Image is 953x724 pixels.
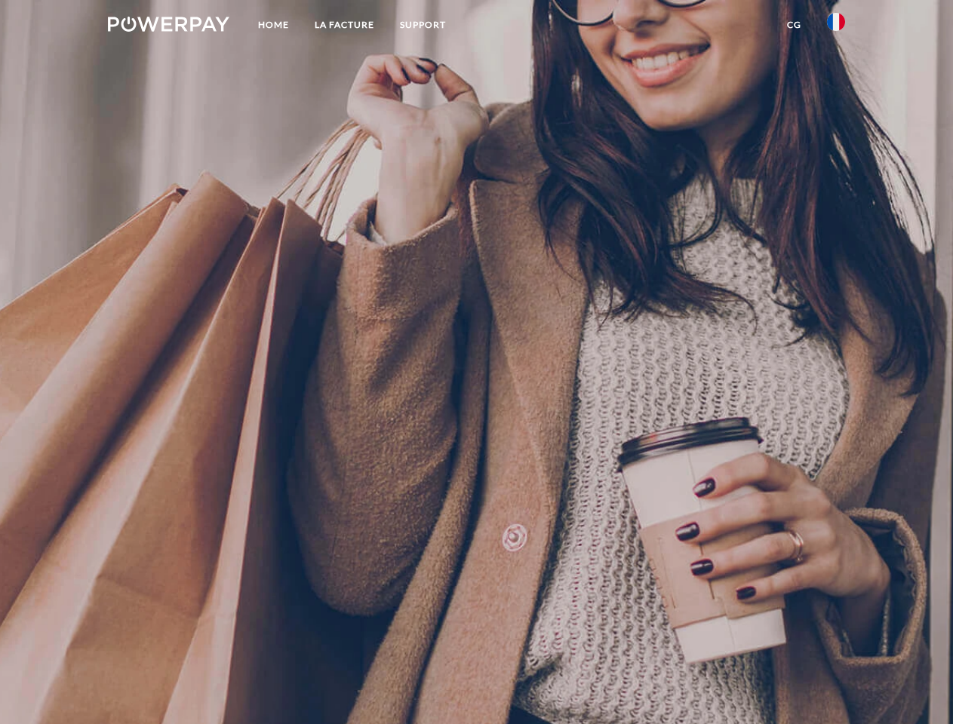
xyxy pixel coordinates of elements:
[827,13,845,31] img: fr
[774,11,814,38] a: CG
[302,11,387,38] a: LA FACTURE
[245,11,302,38] a: Home
[108,17,229,32] img: logo-powerpay-white.svg
[387,11,459,38] a: Support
